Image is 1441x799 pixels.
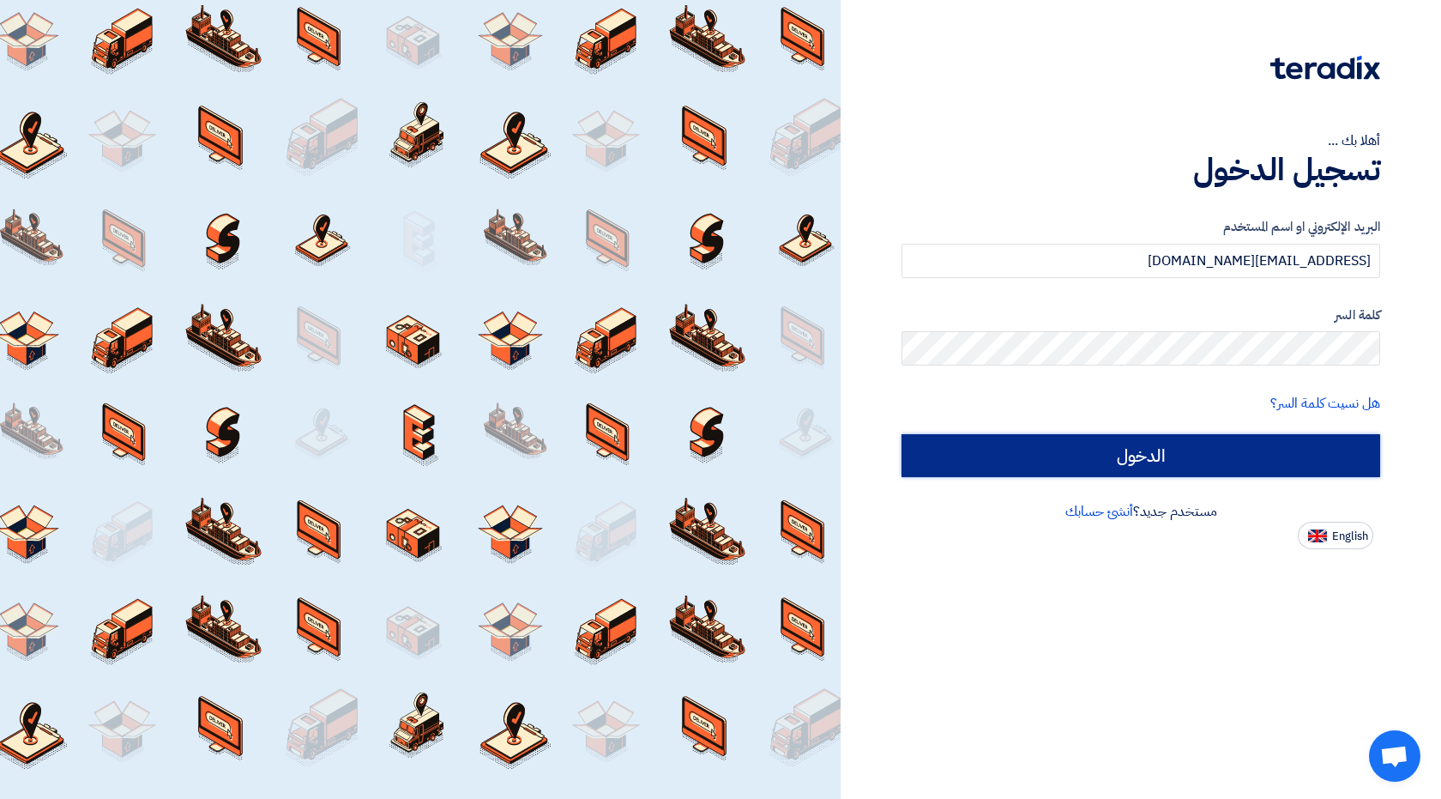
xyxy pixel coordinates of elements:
a: أنشئ حسابك [1065,501,1133,522]
a: هل نسيت كلمة السر؟ [1270,393,1380,414]
span: English [1332,530,1368,542]
h1: تسجيل الدخول [901,151,1380,189]
img: en-US.png [1308,530,1327,542]
div: أهلا بك ... [901,130,1380,151]
input: الدخول [901,434,1380,477]
img: Teradix logo [1270,56,1380,80]
label: البريد الإلكتروني او اسم المستخدم [901,217,1380,237]
label: كلمة السر [901,306,1380,325]
input: أدخل بريد العمل الإلكتروني او اسم المستخدم الخاص بك ... [901,244,1380,278]
button: English [1298,522,1373,549]
a: دردشة مفتوحة [1369,730,1420,782]
div: مستخدم جديد؟ [901,501,1380,522]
